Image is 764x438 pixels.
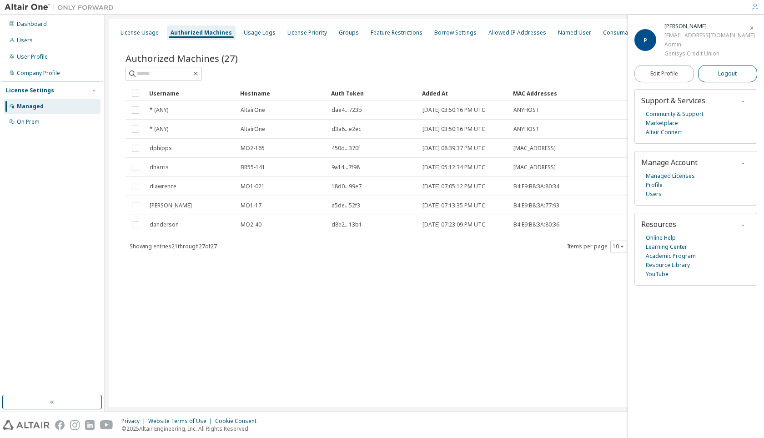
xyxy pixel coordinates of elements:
[100,420,113,430] img: youtube.svg
[664,49,755,58] div: Genisys Credit Union
[287,29,327,36] div: License Priority
[513,202,559,209] span: B4:E9:B8:3A:77:93
[150,183,176,190] span: dlawrence
[422,164,485,171] span: [DATE] 05:12:34 PM UTC
[646,190,662,199] a: Users
[664,40,755,49] div: Admin
[698,65,758,82] button: Logout
[130,242,217,250] span: Showing entries 21 through 27 of 27
[646,233,676,242] a: Online Help
[150,145,172,152] span: dphipps
[148,418,215,425] div: Website Terms of Use
[332,221,362,228] span: d8e2...13b1
[422,126,485,133] span: [DATE] 03:50:16 PM UTC
[332,202,360,209] span: a5de...52f3
[332,164,360,171] span: 9a14...7f98
[646,171,695,181] a: Managed Licenses
[422,183,485,190] span: [DATE] 07:05:12 PM UTC
[646,252,696,261] a: Academic Program
[718,69,737,78] span: Logout
[121,418,148,425] div: Privacy
[603,29,639,36] div: Consumables
[513,106,539,114] span: ANYHOST
[646,261,690,270] a: Resource Library
[55,420,65,430] img: facebook.svg
[241,145,265,152] span: MO2-165
[422,145,485,152] span: [DATE] 08:39:37 PM UTC
[332,126,361,133] span: d3a6...e2ec
[121,29,159,36] div: License Usage
[6,87,54,94] div: License Settings
[422,106,485,114] span: [DATE] 03:50:16 PM UTC
[513,86,648,101] div: MAC Addresses
[215,418,262,425] div: Cookie Consent
[371,29,422,36] div: Feature Restrictions
[121,425,262,433] p: © 2025 Altair Engineering, Inc. All Rights Reserved.
[513,183,559,190] span: B4:E9:B8:3A:80:34
[646,270,668,279] a: YouTube
[240,86,324,101] div: Hostname
[422,86,506,101] div: Added At
[641,157,698,167] span: Manage Account
[664,31,755,40] div: [EMAIL_ADDRESS][DOMAIN_NAME]
[513,164,556,171] span: [MAC_ADDRESS]
[241,183,265,190] span: MO1-021
[17,103,44,110] div: Managed
[150,106,168,114] span: * (ANY)
[332,106,362,114] span: dae4...723b
[85,420,95,430] img: linkedin.svg
[126,52,238,65] span: Authorized Machines (27)
[434,29,477,36] div: Borrow Settings
[558,29,591,36] div: Named User
[613,243,625,250] button: 10
[513,221,559,228] span: B4:E9:B8:3A:80:36
[241,106,265,114] span: AltairOne
[513,126,539,133] span: ANYHOST
[150,164,169,171] span: dharris
[70,420,80,430] img: instagram.svg
[646,128,682,137] a: Altair Connect
[332,145,360,152] span: 450d...370f
[339,29,359,36] div: Groups
[241,164,265,171] span: BR55-141
[643,36,647,44] span: P
[567,241,627,252] span: Items per page
[17,37,33,44] div: Users
[422,221,485,228] span: [DATE] 07:23:09 PM UTC
[241,126,265,133] span: AltairOne
[149,86,233,101] div: Username
[3,420,50,430] img: altair_logo.svg
[332,183,362,190] span: 18d0...99e7
[641,96,705,106] span: Support & Services
[241,221,261,228] span: MO2-40
[646,119,678,128] a: Marketplace
[650,70,678,77] span: Edit Profile
[634,65,694,82] a: Edit Profile
[241,202,261,209] span: MO1-17
[150,202,192,209] span: [PERSON_NAME]
[150,221,179,228] span: danderson
[17,70,60,77] div: Company Profile
[17,53,48,60] div: User Profile
[244,29,276,36] div: Usage Logs
[150,126,168,133] span: * (ANY)
[646,181,663,190] a: Profile
[331,86,415,101] div: Auth Token
[422,202,485,209] span: [DATE] 07:13:35 PM UTC
[646,110,704,119] a: Community & Support
[664,22,755,31] div: Paul Schruba
[17,20,47,28] div: Dashboard
[171,29,232,36] div: Authorized Machines
[488,29,546,36] div: Allowed IP Addresses
[513,145,556,152] span: [MAC_ADDRESS]
[641,219,676,229] span: Resources
[5,3,118,12] img: Altair One
[646,242,687,252] a: Learning Center
[17,118,40,126] div: On Prem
